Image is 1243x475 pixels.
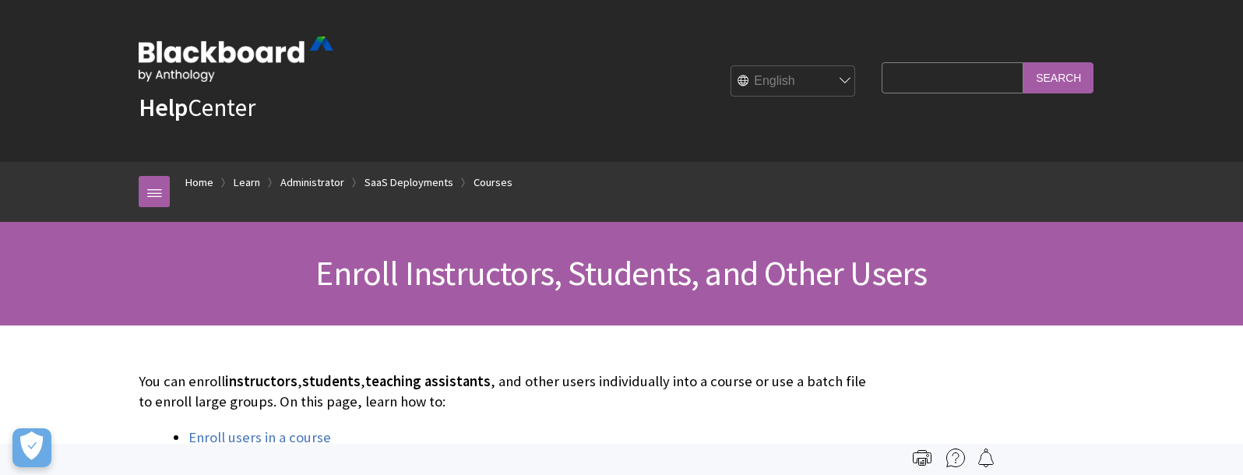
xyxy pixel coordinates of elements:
[234,173,260,192] a: Learn
[1023,62,1093,93] input: Search
[188,428,331,447] a: Enroll users in a course
[315,252,927,294] span: Enroll Instructors, Students, and Other Users
[474,173,512,192] a: Courses
[913,449,931,467] img: Print
[185,173,213,192] a: Home
[139,92,188,123] strong: Help
[225,372,298,390] span: instructors
[977,449,995,467] img: Follow this page
[139,371,874,412] p: You can enroll , , , and other users individually into a course or use a batch file to enroll lar...
[365,372,491,390] span: teaching assistants
[139,37,333,82] img: Blackboard by Anthology
[139,92,255,123] a: HelpCenter
[946,449,965,467] img: More help
[302,372,361,390] span: students
[731,66,856,97] select: Site Language Selector
[12,428,51,467] button: Open Preferences
[280,173,344,192] a: Administrator
[364,173,453,192] a: SaaS Deployments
